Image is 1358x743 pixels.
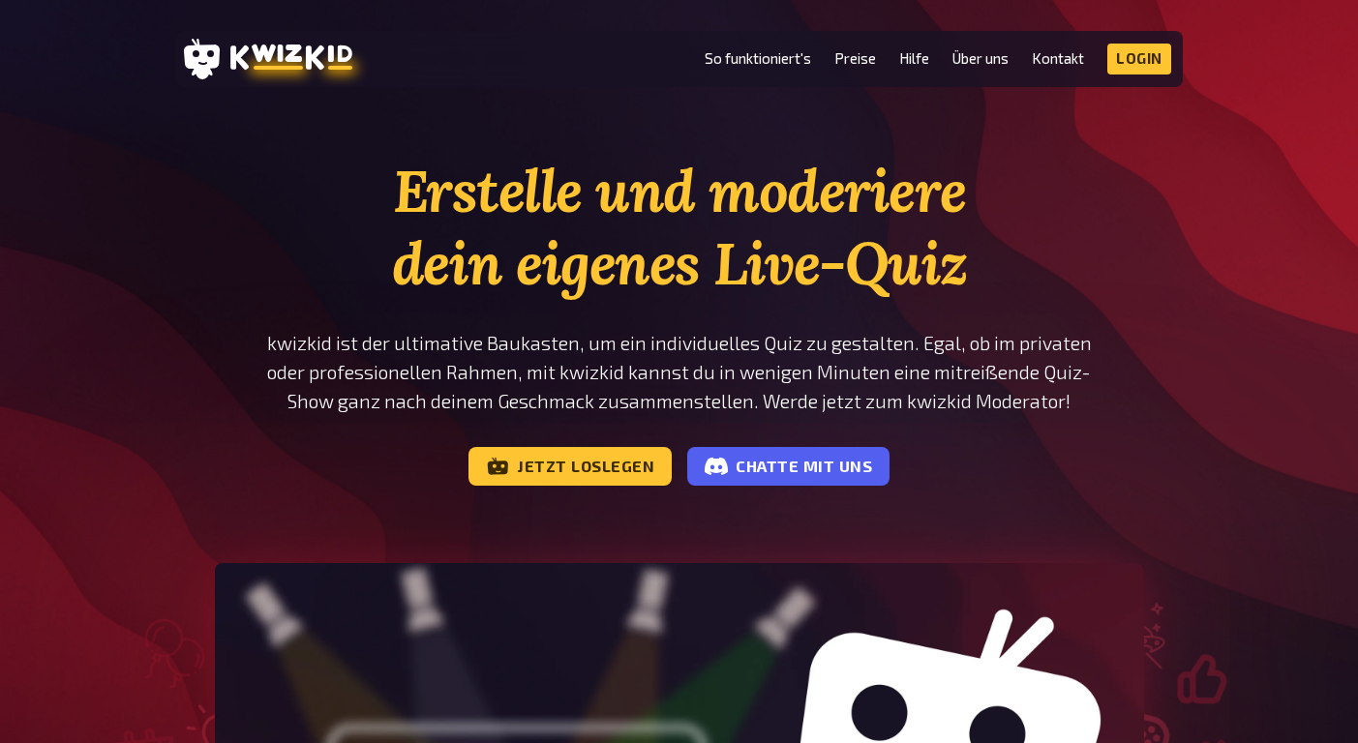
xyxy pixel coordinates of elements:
a: Über uns [952,50,1009,67]
a: Kontakt [1032,50,1084,67]
p: kwizkid ist der ultimative Baukasten, um ein individuelles Quiz zu gestalten. Egal, ob im private... [215,329,1144,416]
a: Chatte mit uns [687,447,890,486]
h1: Erstelle und moderiere dein eigenes Live-Quiz [215,155,1144,300]
a: Preise [834,50,876,67]
a: Hilfe [899,50,929,67]
a: So funktioniert's [705,50,811,67]
a: Login [1107,44,1171,74]
a: Jetzt loslegen [468,447,672,486]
